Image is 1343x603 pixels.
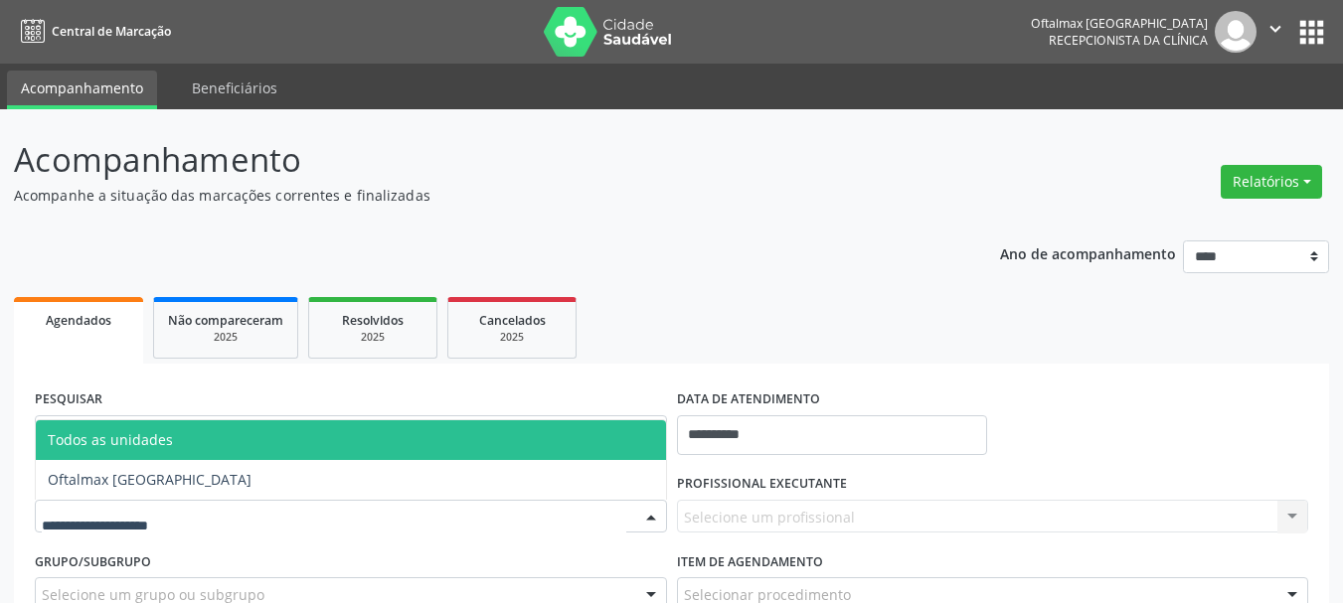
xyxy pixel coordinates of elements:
[35,384,102,415] label: PESQUISAR
[677,384,820,415] label: DATA DE ATENDIMENTO
[14,135,934,185] p: Acompanhamento
[479,312,546,329] span: Cancelados
[178,71,291,105] a: Beneficiários
[1215,11,1257,53] img: img
[48,430,173,449] span: Todos as unidades
[14,185,934,206] p: Acompanhe a situação das marcações correntes e finalizadas
[323,330,422,345] div: 2025
[7,71,157,109] a: Acompanhamento
[1264,18,1286,40] i: 
[1031,15,1208,32] div: Oftalmax [GEOGRAPHIC_DATA]
[48,470,252,489] span: Oftalmax [GEOGRAPHIC_DATA]
[1221,165,1322,199] button: Relatórios
[168,312,283,329] span: Não compareceram
[1294,15,1329,50] button: apps
[1257,11,1294,53] button: 
[462,330,562,345] div: 2025
[168,330,283,345] div: 2025
[1049,32,1208,49] span: Recepcionista da clínica
[342,312,404,329] span: Resolvidos
[677,469,847,500] label: PROFISSIONAL EXECUTANTE
[46,312,111,329] span: Agendados
[14,15,171,48] a: Central de Marcação
[677,546,823,577] label: Item de agendamento
[1000,240,1176,265] p: Ano de acompanhamento
[52,23,171,40] span: Central de Marcação
[35,546,151,577] label: Grupo/Subgrupo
